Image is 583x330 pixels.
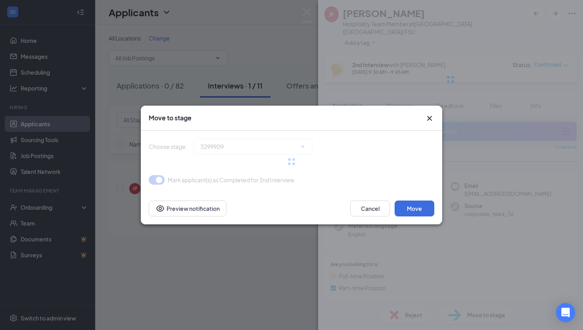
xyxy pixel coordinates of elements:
h3: Move to stage [149,114,192,122]
button: Move [395,201,434,216]
svg: Eye [155,204,165,213]
button: Close [425,114,434,123]
button: Preview notificationEye [149,201,226,216]
div: Open Intercom Messenger [556,303,575,322]
button: Cancel [350,201,390,216]
svg: Cross [425,114,434,123]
